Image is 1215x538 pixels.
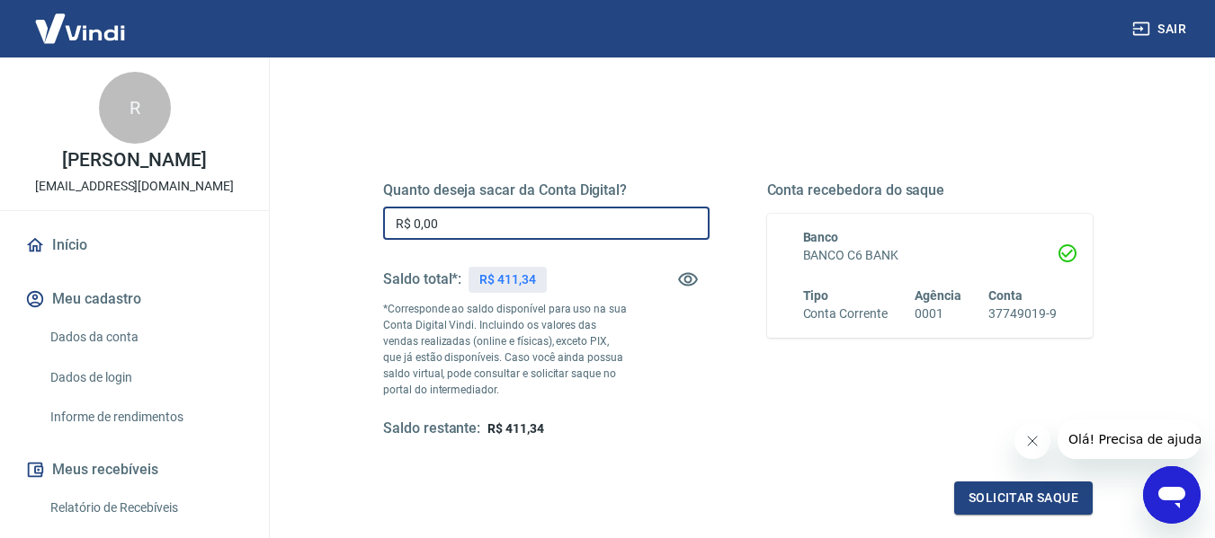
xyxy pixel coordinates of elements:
[767,181,1094,199] h5: Conta recebedora do saque
[915,288,961,303] span: Agência
[803,230,839,244] span: Banco
[383,301,628,398] p: *Corresponde ao saldo disponível para uso na sua Conta Digital Vindi. Incluindo os valores das ve...
[43,489,247,526] a: Relatório de Recebíveis
[988,304,1057,323] h6: 37749019-9
[43,319,247,356] a: Dados da conta
[43,399,247,436] a: Informe de rendimentos
[954,481,1093,515] button: Solicitar saque
[1058,419,1201,459] iframe: Mensagem da empresa
[22,450,247,489] button: Meus recebíveis
[988,288,1023,303] span: Conta
[1129,13,1193,46] button: Sair
[22,1,138,56] img: Vindi
[43,359,247,396] a: Dados de login
[22,279,247,319] button: Meu cadastro
[803,288,829,303] span: Tipo
[1143,466,1201,524] iframe: Botão para abrir a janela de mensagens
[1014,423,1050,459] iframe: Fechar mensagem
[803,304,888,323] h6: Conta Corrente
[62,151,206,170] p: [PERSON_NAME]
[915,304,961,323] h6: 0001
[383,181,710,199] h5: Quanto deseja sacar da Conta Digital?
[99,72,171,144] div: R
[383,270,461,288] h5: Saldo total*:
[803,246,1058,265] h6: BANCO C6 BANK
[383,419,480,438] h5: Saldo restante:
[479,270,536,289] p: R$ 411,34
[11,13,151,27] span: Olá! Precisa de ajuda?
[22,225,247,265] a: Início
[35,177,234,196] p: [EMAIL_ADDRESS][DOMAIN_NAME]
[487,421,544,436] span: R$ 411,34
